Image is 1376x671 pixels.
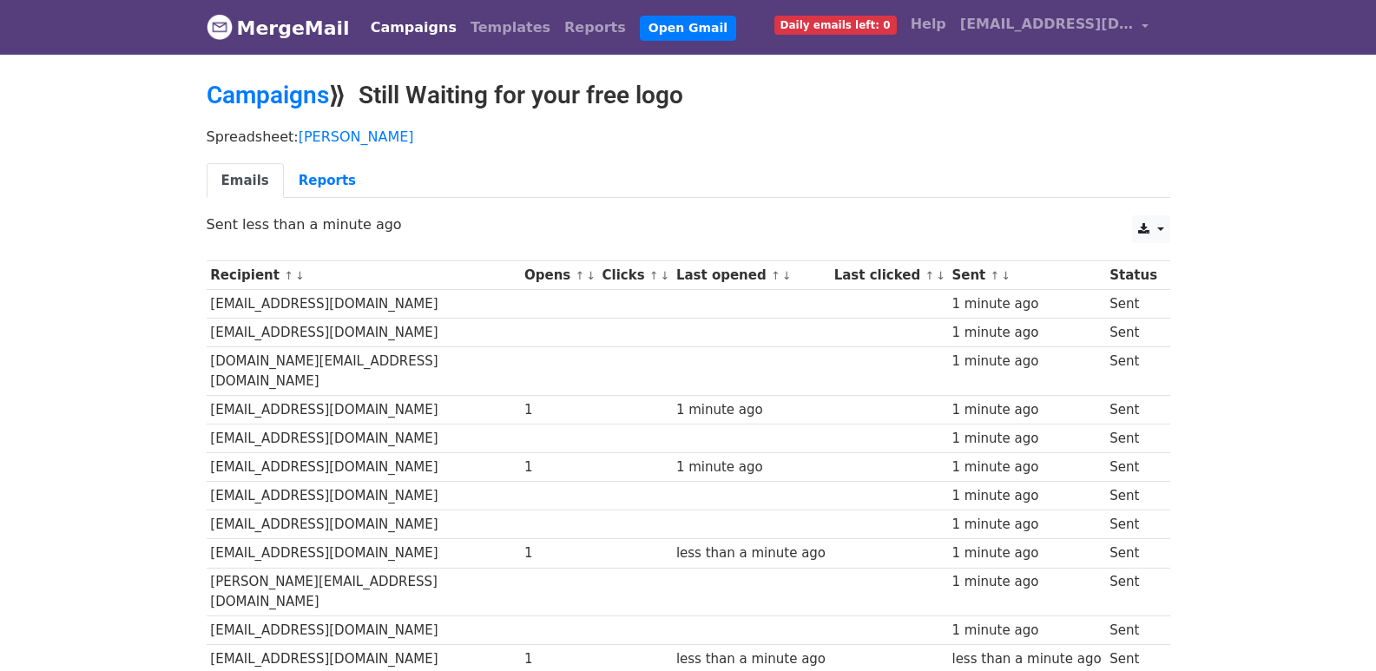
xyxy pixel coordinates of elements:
div: 1 minute ago [951,400,1101,420]
div: 1 minute ago [951,621,1101,641]
td: [PERSON_NAME][EMAIL_ADDRESS][DOMAIN_NAME] [207,568,521,616]
a: ↓ [661,269,670,282]
a: ↑ [991,269,1000,282]
td: [EMAIL_ADDRESS][DOMAIN_NAME] [207,424,521,453]
td: [EMAIL_ADDRESS][DOMAIN_NAME] [207,482,521,510]
td: [EMAIL_ADDRESS][DOMAIN_NAME] [207,395,521,424]
td: Sent [1105,424,1161,453]
a: Templates [464,10,557,45]
a: ↑ [771,269,780,282]
td: Sent [1105,482,1161,510]
div: 1 minute ago [951,486,1101,506]
td: Sent [1105,319,1161,347]
p: Spreadsheet: [207,128,1170,146]
div: 1 minute ago [951,429,1101,449]
td: Sent [1105,568,1161,616]
div: 1 [524,649,594,669]
th: Clicks [598,261,672,290]
td: [DOMAIN_NAME][EMAIL_ADDRESS][DOMAIN_NAME] [207,347,521,396]
a: Campaigns [207,81,329,109]
td: [EMAIL_ADDRESS][DOMAIN_NAME] [207,319,521,347]
a: [EMAIL_ADDRESS][DOMAIN_NAME] [953,7,1156,48]
div: less than a minute ago [951,649,1101,669]
td: Sent [1105,616,1161,645]
th: Recipient [207,261,521,290]
td: [EMAIL_ADDRESS][DOMAIN_NAME] [207,453,521,482]
a: ↑ [649,269,659,282]
div: less than a minute ago [676,543,826,563]
a: ↑ [925,269,934,282]
a: Emails [207,163,284,199]
a: ↑ [575,269,584,282]
a: Help [904,7,953,42]
td: Sent [1105,510,1161,539]
td: Sent [1105,539,1161,568]
a: [PERSON_NAME] [299,128,414,145]
div: 1 minute ago [951,515,1101,535]
a: ↓ [936,269,945,282]
a: Campaigns [364,10,464,45]
div: 1 minute ago [951,323,1101,343]
th: Opens [520,261,598,290]
div: 1 minute ago [951,572,1101,592]
div: less than a minute ago [676,649,826,669]
a: ↑ [284,269,293,282]
div: 1 [524,457,594,477]
td: Sent [1105,453,1161,482]
th: Last clicked [830,261,948,290]
td: [EMAIL_ADDRESS][DOMAIN_NAME] [207,539,521,568]
td: [EMAIL_ADDRESS][DOMAIN_NAME] [207,616,521,645]
span: Daily emails left: 0 [774,16,897,35]
div: 1 minute ago [676,400,826,420]
td: Sent [1105,290,1161,319]
p: Sent less than a minute ago [207,215,1170,234]
td: [EMAIL_ADDRESS][DOMAIN_NAME] [207,510,521,539]
a: ↓ [295,269,305,282]
div: 1 minute ago [951,352,1101,372]
a: Daily emails left: 0 [767,7,904,42]
td: Sent [1105,347,1161,396]
div: 1 [524,400,594,420]
img: MergeMail logo [207,14,233,40]
td: Sent [1105,395,1161,424]
th: Last opened [672,261,830,290]
a: ↓ [782,269,792,282]
div: 1 minute ago [676,457,826,477]
th: Status [1105,261,1161,290]
div: 1 minute ago [951,457,1101,477]
h2: ⟫ Still Waiting for your free logo [207,81,1170,110]
a: MergeMail [207,10,350,46]
div: 1 minute ago [951,294,1101,314]
a: Reports [557,10,633,45]
div: 1 minute ago [951,543,1101,563]
a: ↓ [586,269,596,282]
th: Sent [948,261,1106,290]
a: Open Gmail [640,16,736,41]
div: 1 [524,543,594,563]
td: [EMAIL_ADDRESS][DOMAIN_NAME] [207,290,521,319]
span: [EMAIL_ADDRESS][DOMAIN_NAME] [960,14,1134,35]
a: Reports [284,163,371,199]
a: ↓ [1001,269,1011,282]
